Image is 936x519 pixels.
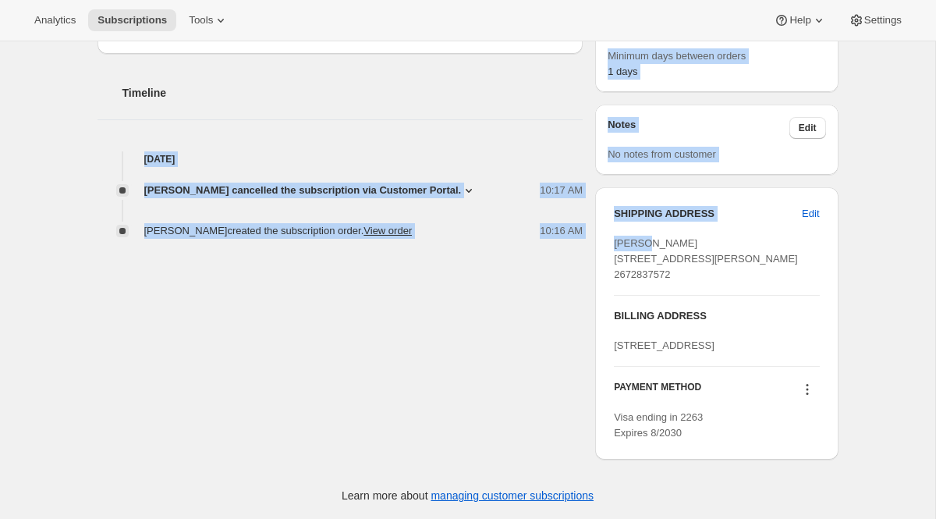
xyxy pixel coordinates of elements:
span: Edit [802,206,819,222]
button: [PERSON_NAME] cancelled the subscription via Customer Portal. [144,183,477,198]
h4: [DATE] [97,151,583,167]
span: 10:17 AM [540,183,583,198]
span: 10:16 AM [540,223,583,239]
button: Tools [179,9,238,31]
button: Help [764,9,835,31]
button: Subscriptions [88,9,176,31]
span: Help [789,14,810,27]
span: [PERSON_NAME] created the subscription order. [144,225,413,236]
button: Edit [792,201,828,226]
a: View order [363,225,412,236]
span: Analytics [34,14,76,27]
span: Minimum days between orders [608,48,825,64]
span: No notes from customer [608,148,716,160]
button: Analytics [25,9,85,31]
h3: BILLING ADDRESS [614,308,819,324]
span: Subscriptions [97,14,167,27]
h3: SHIPPING ADDRESS [614,206,802,222]
span: [PERSON_NAME] cancelled the subscription via Customer Portal. [144,183,462,198]
span: Tools [189,14,213,27]
span: 1 days [608,66,637,77]
h3: Notes [608,117,789,139]
span: Visa ending in 2263 Expires 8/2030 [614,411,703,439]
span: [STREET_ADDRESS] [614,339,714,351]
span: Edit [799,122,817,134]
a: managing customer subscriptions [431,489,594,502]
button: Settings [839,9,911,31]
button: Edit [789,117,826,139]
span: [PERSON_NAME] [STREET_ADDRESS][PERSON_NAME] 2672837572 [614,237,798,280]
h3: PAYMENT METHOD [614,381,701,402]
h2: Timeline [122,85,583,101]
p: Learn more about [342,488,594,503]
span: Settings [864,14,902,27]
